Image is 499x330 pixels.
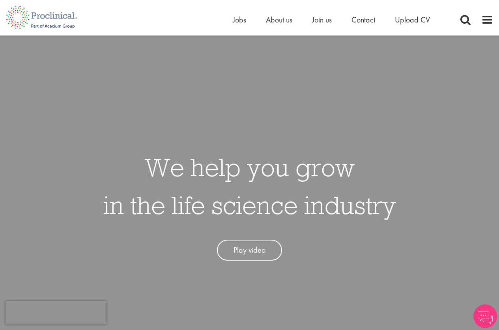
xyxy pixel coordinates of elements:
h1: We help you grow in the life science industry [103,148,396,224]
a: Upload CV [395,15,430,25]
a: Contact [351,15,375,25]
img: Chatbot [473,304,497,328]
a: Jobs [233,15,246,25]
a: About us [266,15,292,25]
a: Play video [217,240,282,261]
a: Join us [312,15,332,25]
